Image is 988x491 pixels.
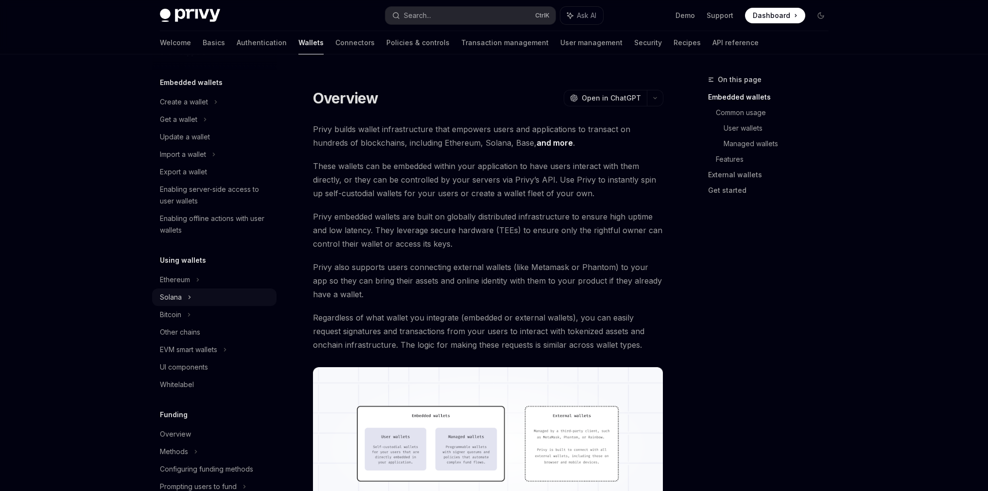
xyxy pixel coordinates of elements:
a: Authentication [237,31,287,54]
img: dark logo [160,9,220,22]
span: These wallets can be embedded within your application to have users interact with them directly, ... [313,159,663,200]
a: and more [537,138,573,148]
a: Get started [708,183,836,198]
a: Embedded wallets [708,89,836,105]
div: Solana [160,291,182,303]
a: Policies & controls [386,31,450,54]
div: Update a wallet [160,131,210,143]
a: UI components [152,358,277,376]
span: Ctrl K [535,12,550,19]
div: Enabling server-side access to user wallets [160,184,271,207]
a: API reference [712,31,759,54]
div: Get a wallet [160,114,197,125]
span: Open in ChatGPT [582,93,641,103]
h5: Funding [160,409,188,421]
button: Toggle dark mode [813,8,829,23]
div: Bitcoin [160,309,181,321]
div: Other chains [160,326,200,338]
a: User management [560,31,623,54]
button: Ask AI [560,7,603,24]
button: Open in ChatGPT [564,90,647,106]
div: Methods [160,446,188,457]
a: Overview [152,425,277,443]
a: Security [634,31,662,54]
a: Support [707,11,733,20]
button: Search...CtrlK [385,7,555,24]
div: Import a wallet [160,149,206,160]
div: Overview [160,428,191,440]
a: Common usage [716,105,836,120]
span: Dashboard [753,11,790,20]
a: Features [716,152,836,167]
span: Regardless of what wallet you integrate (embedded or external wallets), you can easily request si... [313,311,663,352]
h5: Embedded wallets [160,77,223,88]
a: Whitelabel [152,376,277,393]
a: Welcome [160,31,191,54]
div: EVM smart wallets [160,344,217,356]
a: Enabling server-side access to user wallets [152,181,277,210]
span: Privy builds wallet infrastructure that empowers users and applications to transact on hundreds o... [313,122,663,150]
div: UI components [160,361,208,373]
a: Dashboard [745,8,805,23]
a: Configuring funding methods [152,460,277,478]
a: Export a wallet [152,163,277,181]
div: Enabling offline actions with user wallets [160,213,271,236]
h1: Overview [313,89,379,107]
div: Whitelabel [160,379,194,390]
a: Wallets [298,31,324,54]
span: Ask AI [577,11,596,20]
div: Search... [404,10,431,21]
a: Update a wallet [152,128,277,146]
div: Export a wallet [160,166,207,178]
a: Enabling offline actions with user wallets [152,210,277,239]
a: Other chains [152,323,277,341]
a: Managed wallets [724,136,836,152]
a: User wallets [724,120,836,136]
a: Basics [203,31,225,54]
span: On this page [718,74,762,85]
a: External wallets [708,167,836,183]
span: Privy embedded wallets are built on globally distributed infrastructure to ensure high uptime and... [313,210,663,251]
div: Configuring funding methods [160,463,253,475]
a: Demo [676,11,695,20]
div: Ethereum [160,274,190,286]
a: Recipes [674,31,701,54]
span: Privy also supports users connecting external wallets (like Metamask or Phantom) to your app so t... [313,260,663,301]
div: Create a wallet [160,96,208,108]
a: Connectors [335,31,375,54]
h5: Using wallets [160,254,206,266]
a: Transaction management [461,31,549,54]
